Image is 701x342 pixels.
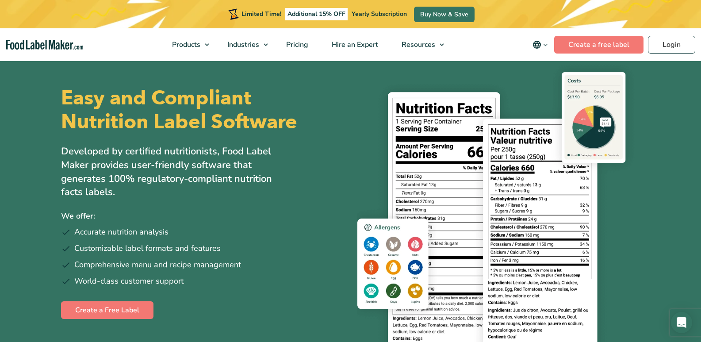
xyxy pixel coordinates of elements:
span: Products [169,40,201,50]
span: World-class customer support [74,275,184,287]
a: Hire an Expert [320,28,388,61]
span: Accurate nutrition analysis [74,226,169,238]
span: Limited Time! [241,10,281,18]
span: Customizable label formats and features [74,242,221,254]
a: Buy Now & Save [414,7,475,22]
a: Industries [216,28,272,61]
a: Resources [390,28,448,61]
h1: Easy and Compliant Nutrition Label Software [61,86,343,134]
a: Create a Free Label [61,301,153,319]
p: Developed by certified nutritionists, Food Label Maker provides user-friendly software that gener... [61,145,291,199]
span: Hire an Expert [329,40,379,50]
span: Industries [225,40,260,50]
a: Create a free label [554,36,644,54]
a: Pricing [275,28,318,61]
span: Comprehensive menu and recipe management [74,259,241,271]
p: We offer: [61,210,344,223]
a: Products [161,28,214,61]
span: Yearly Subscription [352,10,407,18]
span: Pricing [283,40,309,50]
span: Resources [399,40,436,50]
span: Additional 15% OFF [285,8,348,20]
div: Open Intercom Messenger [671,312,692,333]
a: Login [648,36,695,54]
